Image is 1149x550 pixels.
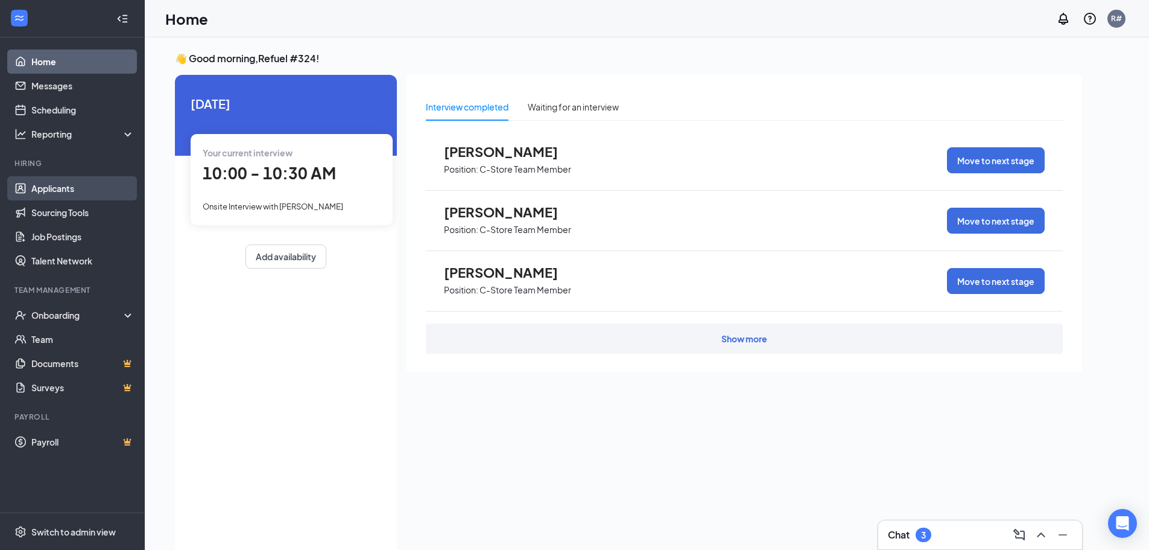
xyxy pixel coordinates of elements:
[31,430,135,454] a: PayrollCrown
[203,163,336,183] span: 10:00 - 10:30 AM
[203,147,293,158] span: Your current interview
[1034,528,1048,542] svg: ChevronUp
[1012,528,1027,542] svg: ComposeMessage
[14,285,132,295] div: Team Management
[31,526,116,538] div: Switch to admin view
[31,74,135,98] a: Messages
[480,224,571,235] p: C-Store Team Member
[444,224,478,235] p: Position:
[921,530,926,540] div: 3
[947,208,1045,234] button: Move to next stage
[191,94,381,113] span: [DATE]
[947,268,1045,294] button: Move to next stage
[203,202,343,211] span: Onsite Interview with [PERSON_NAME]
[31,176,135,200] a: Applicants
[31,376,135,400] a: SurveysCrown
[1083,11,1097,26] svg: QuestionInfo
[31,200,135,225] a: Sourcing Tools
[1056,528,1070,542] svg: Minimize
[245,245,326,269] button: Add availability
[444,204,577,220] span: [PERSON_NAME]
[888,528,910,542] h3: Chat
[14,158,132,168] div: Hiring
[444,144,577,159] span: [PERSON_NAME]
[480,284,571,296] p: C-Store Team Member
[31,128,135,140] div: Reporting
[14,309,27,321] svg: UserCheck
[31,327,135,351] a: Team
[31,309,124,321] div: Onboarding
[528,100,619,114] div: Waiting for an interview
[31,50,135,74] a: Home
[1111,13,1122,24] div: R#
[31,98,135,122] a: Scheduling
[444,284,478,296] p: Position:
[444,264,577,280] span: [PERSON_NAME]
[1010,525,1029,545] button: ComposeMessage
[175,52,1082,65] h3: 👋 Good morning, Refuel #324 !
[1108,509,1137,538] div: Open Intercom Messenger
[480,164,571,175] p: C-Store Team Member
[1053,525,1072,545] button: Minimize
[13,12,25,24] svg: WorkstreamLogo
[31,225,135,249] a: Job Postings
[31,249,135,273] a: Talent Network
[1056,11,1071,26] svg: Notifications
[947,147,1045,173] button: Move to next stage
[116,13,128,25] svg: Collapse
[14,412,132,422] div: Payroll
[1031,525,1051,545] button: ChevronUp
[14,128,27,140] svg: Analysis
[721,333,767,345] div: Show more
[14,526,27,538] svg: Settings
[426,100,508,114] div: Interview completed
[444,164,478,175] p: Position:
[165,8,208,29] h1: Home
[31,351,135,376] a: DocumentsCrown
